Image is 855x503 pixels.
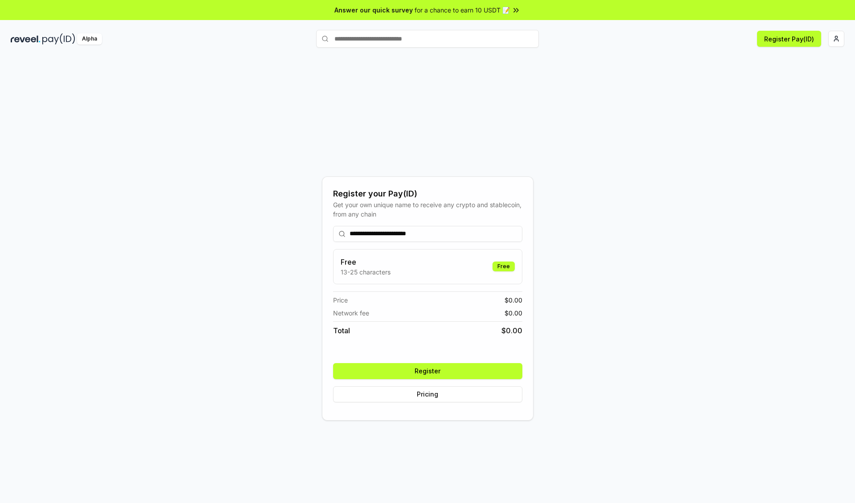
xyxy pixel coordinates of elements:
[333,308,369,318] span: Network fee
[757,31,821,47] button: Register Pay(ID)
[333,295,348,305] span: Price
[77,33,102,45] div: Alpha
[42,33,75,45] img: pay_id
[333,386,522,402] button: Pricing
[341,257,391,267] h3: Free
[333,200,522,219] div: Get your own unique name to receive any crypto and stablecoin, from any chain
[334,5,413,15] span: Answer our quick survey
[493,262,515,271] div: Free
[333,188,522,200] div: Register your Pay(ID)
[415,5,510,15] span: for a chance to earn 10 USDT 📝
[505,295,522,305] span: $ 0.00
[505,308,522,318] span: $ 0.00
[501,325,522,336] span: $ 0.00
[333,363,522,379] button: Register
[341,267,391,277] p: 13-25 characters
[11,33,41,45] img: reveel_dark
[333,325,350,336] span: Total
